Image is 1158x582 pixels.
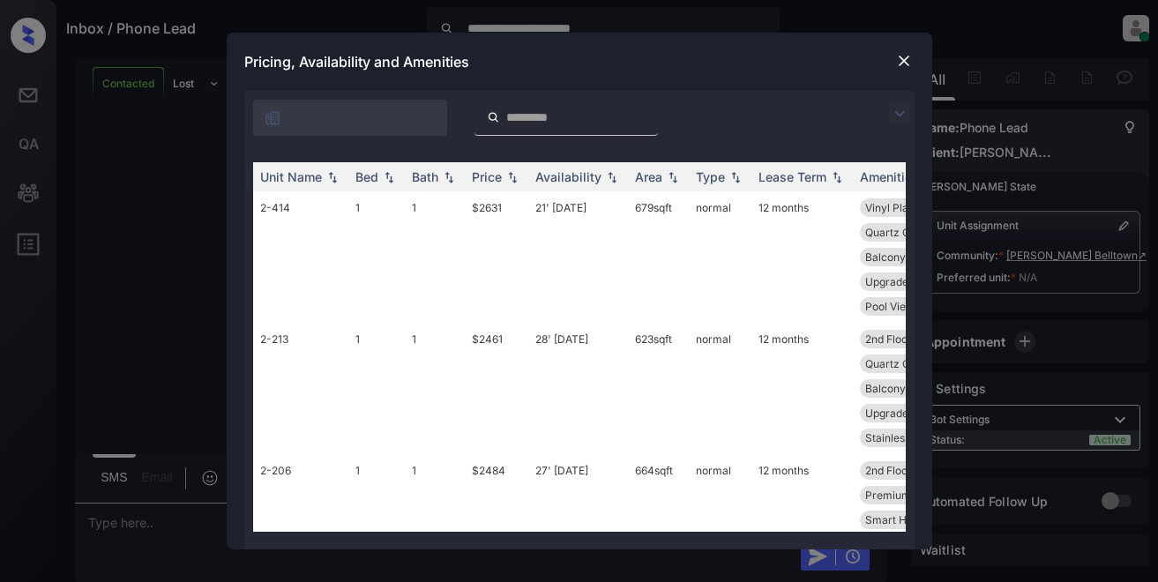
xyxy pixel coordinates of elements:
td: 2-213 [253,323,348,454]
img: sorting [828,171,846,183]
span: Pool View [865,300,915,313]
td: $2631 [465,191,528,323]
img: close [895,52,913,70]
td: normal [689,323,751,454]
td: 28' [DATE] [528,323,628,454]
img: icon-zuma [889,103,910,124]
div: Amenities [860,169,919,184]
img: sorting [324,171,341,183]
span: Vinyl Plank - 1... [865,201,944,214]
td: 12 months [751,454,853,561]
td: normal [689,191,751,323]
div: Availability [535,169,601,184]
span: Upgraded light ... [865,407,949,420]
img: sorting [440,171,458,183]
span: Premium Bay Vie... [865,489,960,502]
td: 1 [348,191,405,323]
td: 664 sqft [628,454,689,561]
td: normal [689,454,751,561]
span: 2nd Floor [865,332,912,346]
div: Lease Term [758,169,826,184]
span: Stainless Steel... [865,431,946,444]
td: 1 [405,323,465,454]
img: sorting [603,171,621,183]
span: Balcony [865,382,906,395]
td: 12 months [751,323,853,454]
img: sorting [380,171,398,183]
td: 12 months [751,191,853,323]
span: Upgraded light ... [865,275,949,288]
td: 679 sqft [628,191,689,323]
span: Balcony [865,250,906,264]
div: Bed [355,169,378,184]
img: sorting [664,171,682,183]
td: 2-414 [253,191,348,323]
td: $2461 [465,323,528,454]
div: Area [635,169,662,184]
img: icon-zuma [264,109,281,127]
span: Quartz Countert... [865,357,954,370]
div: Type [696,169,725,184]
td: 1 [348,323,405,454]
div: Bath [412,169,438,184]
div: Price [472,169,502,184]
span: Smart Home Lock [865,513,956,526]
span: Quartz Countert... [865,226,954,239]
div: Unit Name [260,169,322,184]
div: Pricing, Availability and Amenities [227,33,932,91]
td: 1 [405,454,465,561]
span: 2nd Floor [865,464,912,477]
td: 27' [DATE] [528,454,628,561]
td: 1 [405,191,465,323]
img: sorting [727,171,744,183]
td: 21' [DATE] [528,191,628,323]
td: 623 sqft [628,323,689,454]
td: 1 [348,454,405,561]
td: 2-206 [253,454,348,561]
td: $2484 [465,454,528,561]
img: sorting [504,171,521,183]
img: icon-zuma [487,109,500,125]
